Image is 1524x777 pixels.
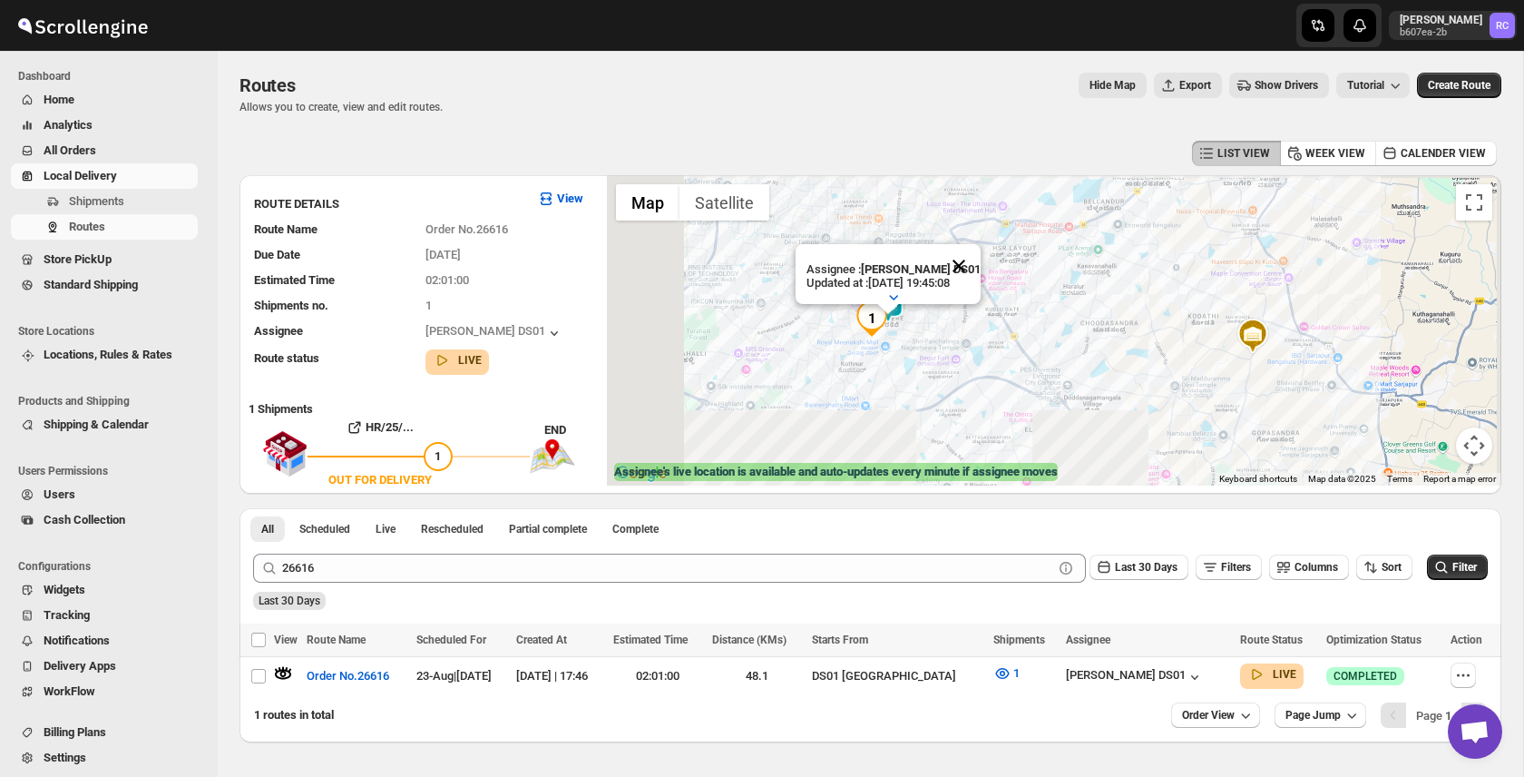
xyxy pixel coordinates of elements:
span: 02:01:00 [425,273,469,287]
p: Allows you to create, view and edit routes. [239,100,443,114]
span: Standard Shipping [44,278,138,291]
button: [PERSON_NAME] DS01 [1066,668,1204,686]
span: Routes [69,220,105,233]
span: Store Locations [18,324,205,339]
span: Action [1451,634,1482,646]
text: RC [1496,20,1509,32]
div: 1 [854,300,890,337]
span: Live [376,522,396,536]
button: Last 30 Days [1089,555,1188,580]
button: Create Route [1417,73,1501,98]
button: Filters [1196,555,1262,580]
button: Sort [1356,555,1412,580]
span: Notifications [44,634,110,647]
div: 48.1 [712,667,801,685]
button: Tutorial [1336,73,1410,98]
span: Partial complete [509,522,587,536]
h3: ROUTE DETAILS [254,195,523,213]
button: Shipping & Calendar [11,412,198,438]
span: Dashboard [18,69,205,84]
button: Show street map [616,184,679,221]
span: Route Name [254,222,317,236]
button: Analytics [11,113,198,138]
span: Users Permissions [18,464,205,478]
span: Assignee [254,324,303,338]
button: Order View [1171,703,1260,728]
span: Tutorial [1347,79,1384,93]
button: Map action label [1079,73,1147,98]
span: Home [44,93,74,106]
span: Filter [1452,561,1477,574]
button: Columns [1269,555,1349,580]
button: View [526,184,594,213]
p: b607ea-2b [1400,27,1482,38]
div: DS01 [GEOGRAPHIC_DATA] [812,667,982,685]
span: Store PickUp [44,252,112,266]
button: Delivery Apps [11,654,198,679]
span: Settings [44,751,86,764]
b: 1 [1445,709,1451,723]
nav: Pagination [1381,703,1487,728]
button: Order No.26616 [296,662,400,691]
span: Distance (KMs) [712,634,786,646]
button: Routes [11,214,198,240]
button: Billing Plans [11,720,198,745]
span: Sort [1382,561,1402,574]
span: LIST VIEW [1217,146,1270,161]
span: Columns [1294,561,1338,574]
span: Route Name [307,634,366,646]
b: LIVE [1273,668,1296,681]
span: Analytics [44,118,93,132]
span: Locations, Rules & Rates [44,348,172,361]
span: Due Date [254,248,300,261]
span: Hide Map [1089,78,1136,93]
span: Route Status [1240,634,1303,646]
a: Report a map error [1423,474,1496,484]
span: Optimization Status [1326,634,1421,646]
button: Users [11,482,198,507]
button: Export [1154,73,1222,98]
button: LIVE [1247,665,1296,684]
button: CALENDER VIEW [1375,141,1497,166]
div: OUT FOR DELIVERY [328,471,432,489]
span: Products and Shipping [18,394,205,408]
b: [PERSON_NAME] DS01 [861,262,981,276]
span: Estimated Time [613,634,688,646]
button: Shipments [11,189,198,214]
span: Shipments [69,194,124,208]
span: Last 30 Days [1115,561,1177,574]
p: [PERSON_NAME] [1400,13,1482,27]
span: Assignee [1066,634,1110,646]
img: trip_end.png [530,439,575,474]
b: LIVE [458,354,482,367]
span: All [261,522,274,536]
span: 1 [435,449,441,463]
span: WEEK VIEW [1305,146,1365,161]
span: Scheduled [299,522,350,536]
span: CALENDER VIEW [1401,146,1486,161]
button: All Orders [11,138,198,163]
span: Scheduled For [416,634,486,646]
span: Order View [1182,708,1235,723]
span: Create Route [1428,78,1490,93]
span: Shipping & Calendar [44,418,149,431]
a: Open chat [1448,704,1502,759]
div: [DATE] | 17:46 [516,667,601,685]
button: WEEK VIEW [1280,141,1376,166]
span: Filters [1221,561,1251,574]
span: Map data ©2025 [1308,474,1376,484]
span: Routes [239,74,296,96]
button: Cash Collection [11,507,198,533]
button: Show satellite imagery [679,184,769,221]
span: Order No.26616 [425,222,508,236]
button: Map camera controls [1456,428,1492,464]
button: [PERSON_NAME] DS01 [425,324,563,342]
span: Widgets [44,583,85,596]
p: Assignee : [806,262,981,276]
span: View [274,634,298,646]
span: Estimated Time [254,273,335,287]
img: ScrollEngine [15,3,151,48]
span: 1 routes in total [254,708,334,722]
